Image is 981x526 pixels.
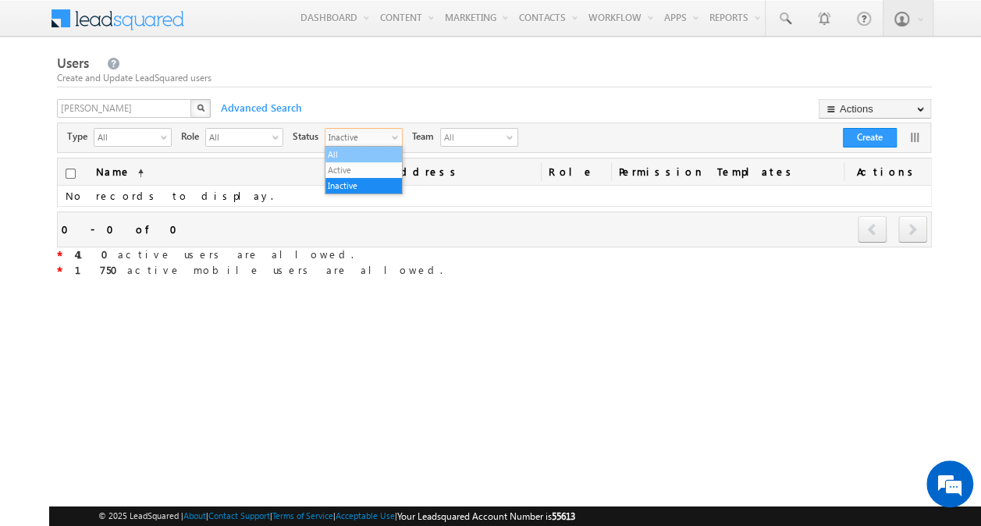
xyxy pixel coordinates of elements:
input: Search Users [57,99,193,118]
span: Status [293,130,325,144]
span: select [272,133,285,141]
span: 55613 [552,510,575,522]
a: Terms of Service [272,510,333,521]
span: Permission Templates [611,158,844,185]
span: All [441,129,503,146]
a: Contact Support [208,510,270,521]
em: Start Chat [212,410,283,432]
span: Actions [844,158,931,185]
span: Your Leadsquared Account Number is [397,510,575,522]
li: All [325,147,402,162]
textarea: Type your message and hit 'Enter' [20,144,285,398]
button: Create [843,128,897,147]
img: Search [197,104,204,112]
strong: 1750 [75,263,127,276]
span: select [392,133,404,141]
span: active mobile users are allowed. [75,263,443,276]
a: Name [88,158,151,185]
span: © 2025 LeadSquared | | | | | [98,509,575,524]
span: Team [412,130,440,144]
a: next [898,218,927,243]
a: About [183,510,206,521]
span: (sorted ascending) [131,167,144,179]
span: All [94,129,158,144]
li: Inactive [325,178,402,194]
span: Role [181,130,205,144]
span: All [206,129,270,144]
span: Type [67,130,94,144]
a: Acceptable Use [336,510,395,521]
div: Chat with us now [81,82,262,102]
li: Active [325,162,402,178]
span: select [161,133,173,141]
div: Minimize live chat window [256,8,293,45]
img: d_60004797649_company_0_60004797649 [27,82,66,102]
span: Advanced Search [213,101,307,115]
a: Email Address [326,158,541,185]
a: Role [541,158,612,185]
a: prev [858,218,887,243]
div: 0 - 0 of 0 [62,220,187,238]
button: Actions [819,99,931,119]
span: active users are allowed. [75,247,354,261]
span: prev [858,216,887,243]
strong: 410 [75,247,118,261]
span: Users [57,54,89,72]
span: Inactive [325,129,389,144]
span: next [898,216,927,243]
td: No records to display. [58,186,931,207]
div: Create and Update LeadSquared users [57,71,932,85]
